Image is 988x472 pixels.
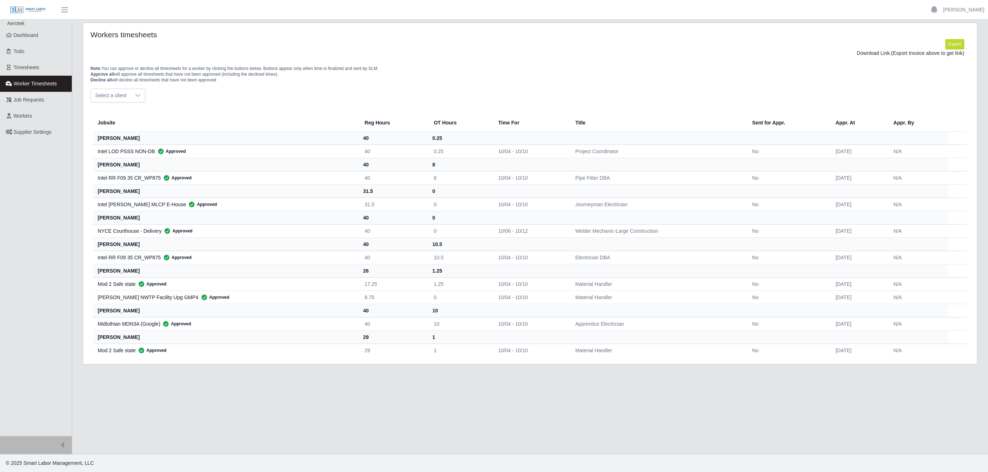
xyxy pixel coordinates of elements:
[428,184,493,198] th: 0
[98,254,353,261] div: Intel RR F09 35 CR_WP875
[569,114,746,132] th: Title
[136,280,167,288] span: Approved
[93,304,359,317] th: [PERSON_NAME]
[90,72,114,77] span: Approve all
[14,81,57,86] span: Worker Timesheets
[160,320,191,327] span: Approved
[90,30,451,39] h4: Workers timesheets
[14,129,52,135] span: Supplier Settings
[888,171,948,184] td: N/A
[98,347,353,354] div: Mod 2 Safe state
[746,251,830,264] td: No
[96,49,964,57] div: Download Link:
[428,277,493,291] td: 1.25
[186,201,217,208] span: Approved
[428,171,493,184] td: 8
[569,317,746,330] td: Apprentice Electrician
[93,184,359,198] th: [PERSON_NAME]
[746,344,830,357] td: No
[830,145,888,158] td: [DATE]
[493,291,570,304] td: 10/04 - 10/10
[359,317,428,330] td: 40
[569,224,746,237] td: Welder Mechanic-Large Construction
[428,304,493,317] th: 10
[161,254,192,261] span: Approved
[888,251,948,264] td: N/A
[428,264,493,277] th: 1.25
[359,131,428,145] th: 40
[569,344,746,357] td: Material Handler
[746,198,830,211] td: No
[428,198,493,211] td: 0
[428,114,493,132] th: OT Hours
[7,20,24,26] span: Aerotek
[98,174,353,181] div: Intel RR F09 35 CR_WP875
[830,291,888,304] td: [DATE]
[136,347,167,354] span: Approved
[428,224,493,237] td: 0
[359,291,428,304] td: 8.75
[493,171,570,184] td: 10/04 - 10/10
[428,211,493,224] th: 0
[493,224,570,237] td: 10/06 - 10/12
[493,145,570,158] td: 10/04 - 10/10
[91,89,131,102] span: Select a client
[359,114,428,132] th: Reg Hours
[161,174,192,181] span: Approved
[98,148,353,155] div: Intel LOD PSSS NON-DB
[98,227,353,235] div: NYCE Courthouse - Delivery
[90,66,970,83] p: You can approve or decline all timesheets for a worker by clicking the buttons below. Buttons app...
[945,39,964,49] button: Export
[428,251,493,264] td: 10.5
[428,344,493,357] td: 1
[830,224,888,237] td: [DATE]
[14,32,38,38] span: Dashboard
[428,145,493,158] td: 0.25
[98,201,353,208] div: Intel [PERSON_NAME] MLCP E-House
[830,251,888,264] td: [DATE]
[888,224,948,237] td: N/A
[93,264,359,277] th: [PERSON_NAME]
[428,317,493,330] td: 10
[359,224,428,237] td: 40
[6,460,94,466] span: © 2025 Smart Labor Management, LLC
[98,294,353,301] div: [PERSON_NAME] NWTP Facility Upg GMP4
[10,6,46,14] img: SLM Logo
[888,114,948,132] th: Appr. By
[428,291,493,304] td: 0
[569,291,746,304] td: Material Handler
[162,227,192,235] span: Approved
[569,251,746,264] td: Electrician DBA
[746,317,830,330] td: No
[493,114,570,132] th: Time For
[830,277,888,291] td: [DATE]
[493,251,570,264] td: 10/04 - 10/10
[569,145,746,158] td: Project Coordinator
[359,330,428,344] th: 29
[493,277,570,291] td: 10/04 - 10/10
[199,294,229,301] span: Approved
[888,291,948,304] td: N/A
[14,113,32,119] span: Workers
[493,344,570,357] td: 10/04 - 10/10
[359,211,428,224] th: 40
[359,277,428,291] td: 17.25
[830,198,888,211] td: [DATE]
[359,237,428,251] th: 40
[93,158,359,171] th: [PERSON_NAME]
[93,211,359,224] th: [PERSON_NAME]
[93,131,359,145] th: [PERSON_NAME]
[830,344,888,357] td: [DATE]
[888,344,948,357] td: N/A
[746,291,830,304] td: No
[359,344,428,357] td: 29
[943,6,984,14] a: [PERSON_NAME]
[888,198,948,211] td: N/A
[359,304,428,317] th: 40
[155,148,186,155] span: Approved
[493,198,570,211] td: 10/04 - 10/10
[569,171,746,184] td: Pipe Fitter DBA
[98,280,353,288] div: Mod 2 Safe state
[428,131,493,145] th: 0.25
[428,330,493,344] th: 1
